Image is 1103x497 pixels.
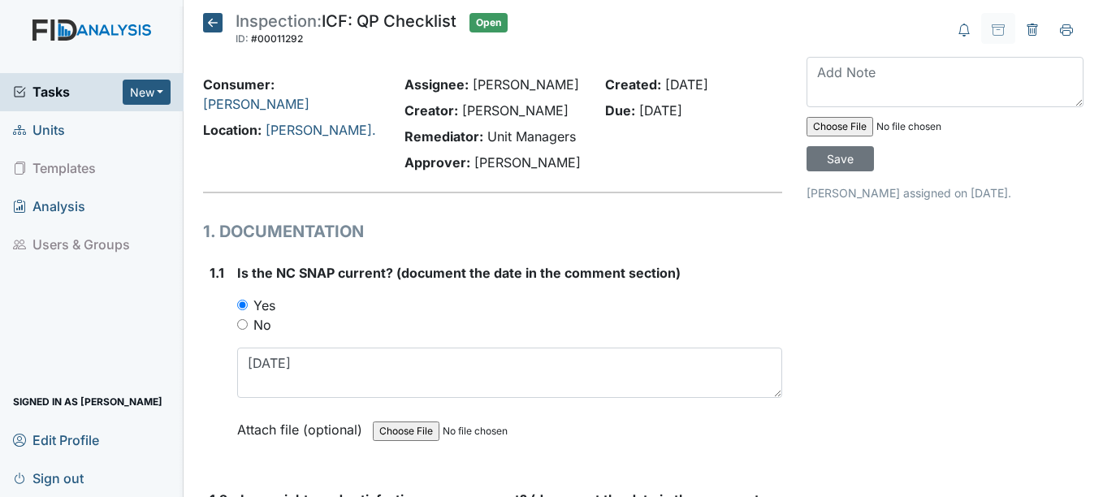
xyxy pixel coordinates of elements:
strong: Remediator: [404,128,483,145]
span: Signed in as [PERSON_NAME] [13,389,162,414]
span: Inspection: [236,11,322,31]
button: New [123,80,171,105]
span: Edit Profile [13,427,99,452]
label: Attach file (optional) [237,411,369,439]
a: [PERSON_NAME] [203,96,309,112]
span: Analysis [13,194,85,219]
h1: 1. DOCUMENTATION [203,219,781,244]
strong: Location: [203,122,262,138]
span: Open [469,13,508,32]
strong: Due: [605,102,635,119]
input: No [237,319,248,330]
span: #00011292 [251,32,303,45]
strong: Creator: [404,102,458,119]
label: 1.1 [210,263,224,283]
a: [PERSON_NAME]. [266,122,376,138]
span: ID: [236,32,249,45]
a: Tasks [13,82,123,102]
strong: Approver: [404,154,470,171]
span: [PERSON_NAME] [474,154,581,171]
input: Yes [237,300,248,310]
label: Yes [253,296,275,315]
label: No [253,315,271,335]
p: [PERSON_NAME] assigned on [DATE]. [807,184,1084,201]
span: Unit Managers [487,128,576,145]
span: Sign out [13,465,84,491]
span: [PERSON_NAME] [462,102,569,119]
span: Is the NC SNAP current? (document the date in the comment section) [237,265,681,281]
span: [DATE] [639,102,682,119]
strong: Consumer: [203,76,275,93]
input: Save [807,146,874,171]
div: ICF: QP Checklist [236,13,456,49]
span: [DATE] [665,76,708,93]
strong: Assignee: [404,76,469,93]
span: [PERSON_NAME] [473,76,579,93]
strong: Created: [605,76,661,93]
span: Units [13,118,65,143]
